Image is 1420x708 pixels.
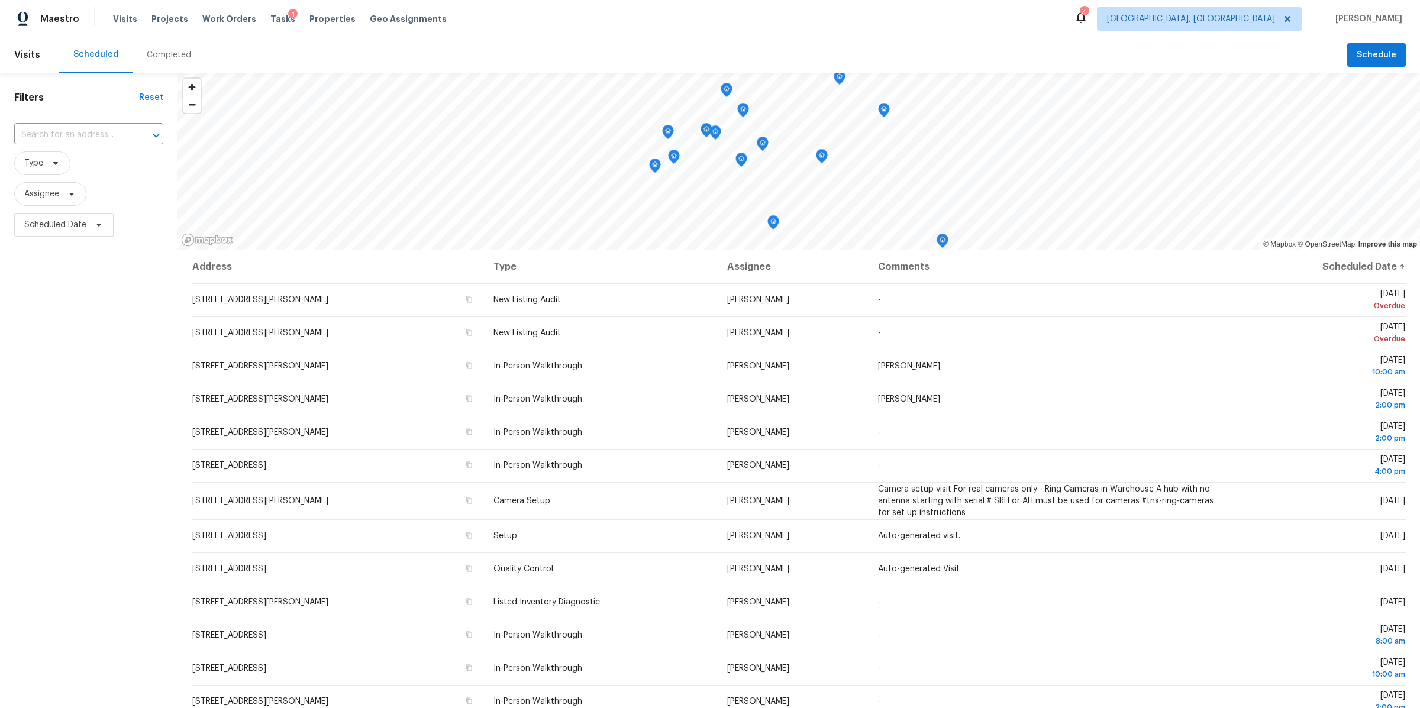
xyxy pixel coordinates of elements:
span: - [878,461,881,470]
a: Mapbox homepage [181,233,233,247]
div: Map marker [878,103,890,121]
div: Scheduled [73,49,118,60]
span: Geo Assignments [370,13,447,25]
span: [PERSON_NAME] [727,664,789,673]
div: 2:00 pm [1242,432,1405,444]
span: [PERSON_NAME] [878,395,940,403]
div: 4 [1080,7,1088,19]
span: Setup [493,532,517,540]
span: [PERSON_NAME] [727,461,789,470]
div: 1 [288,9,298,21]
div: 10:00 am [1242,366,1405,378]
span: - [878,296,881,304]
button: Copy Address [464,426,475,437]
span: [STREET_ADDRESS][PERSON_NAME] [192,697,328,706]
span: Properties [309,13,356,25]
span: Type [24,157,43,169]
button: Copy Address [464,460,475,470]
div: Map marker [757,137,769,155]
div: Map marker [735,153,747,171]
span: [PERSON_NAME] [727,598,789,606]
span: - [878,329,881,337]
span: Camera Setup [493,497,550,505]
span: [DATE] [1380,598,1405,606]
span: Quality Control [493,565,553,573]
span: [DATE] [1242,455,1405,477]
span: [PERSON_NAME] [727,565,789,573]
button: Open [148,127,164,144]
span: [PERSON_NAME] [727,497,789,505]
span: [PERSON_NAME] [727,296,789,304]
button: Copy Address [464,696,475,706]
span: [STREET_ADDRESS] [192,565,266,573]
span: [PERSON_NAME] [727,532,789,540]
span: Camera setup visit For real cameras only - Ring Cameras in Warehouse A hub with no antenna starti... [878,485,1214,517]
button: Copy Address [464,327,475,338]
canvas: Map [177,73,1420,250]
span: [STREET_ADDRESS][PERSON_NAME] [192,395,328,403]
button: Copy Address [464,629,475,640]
span: [DATE] [1242,389,1405,411]
span: [DATE] [1242,356,1405,378]
span: Tasks [270,15,295,23]
input: Search for an address... [14,126,130,144]
span: [DATE] [1380,497,1405,505]
span: Auto-generated Visit [878,565,960,573]
button: Zoom in [183,79,201,96]
button: Zoom out [183,96,201,113]
button: Copy Address [464,495,475,506]
div: Map marker [662,125,674,143]
span: [STREET_ADDRESS] [192,664,266,673]
span: Visits [113,13,137,25]
span: Maestro [40,13,79,25]
div: Map marker [701,123,712,141]
div: Completed [147,49,191,61]
div: Map marker [937,234,948,252]
div: 2:00 pm [1242,399,1405,411]
span: In-Person Walkthrough [493,362,582,370]
a: Mapbox [1263,240,1296,248]
span: [PERSON_NAME] [727,631,789,639]
span: In-Person Walkthrough [493,428,582,437]
span: New Listing Audit [493,329,561,337]
button: Copy Address [464,393,475,404]
span: [DATE] [1242,625,1405,647]
div: Map marker [649,159,661,177]
span: [PERSON_NAME] [727,362,789,370]
span: In-Person Walkthrough [493,631,582,639]
h1: Filters [14,92,139,104]
button: Copy Address [464,294,475,305]
div: Map marker [721,83,732,101]
span: In-Person Walkthrough [493,461,582,470]
span: In-Person Walkthrough [493,697,582,706]
span: Work Orders [202,13,256,25]
span: [PERSON_NAME] [878,362,940,370]
button: Schedule [1347,43,1406,67]
span: [STREET_ADDRESS][PERSON_NAME] [192,598,328,606]
span: - [878,664,881,673]
div: 10:00 am [1242,668,1405,680]
button: Copy Address [464,563,475,574]
span: [PERSON_NAME] [1331,13,1402,25]
span: Auto-generated visit. [878,532,960,540]
div: Map marker [668,150,680,168]
a: Improve this map [1358,240,1417,248]
span: Schedule [1357,48,1396,63]
span: [DATE] [1380,532,1405,540]
span: [DATE] [1242,422,1405,444]
span: In-Person Walkthrough [493,664,582,673]
span: [STREET_ADDRESS] [192,461,266,470]
th: Address [192,250,484,283]
button: Copy Address [464,662,475,673]
span: - [878,428,881,437]
span: [STREET_ADDRESS][PERSON_NAME] [192,428,328,437]
th: Assignee [718,250,869,283]
div: Map marker [709,125,721,144]
span: [PERSON_NAME] [727,697,789,706]
div: Map marker [767,215,779,234]
span: [STREET_ADDRESS][PERSON_NAME] [192,329,328,337]
span: - [878,631,881,639]
span: Listed Inventory Diagnostic [493,598,600,606]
